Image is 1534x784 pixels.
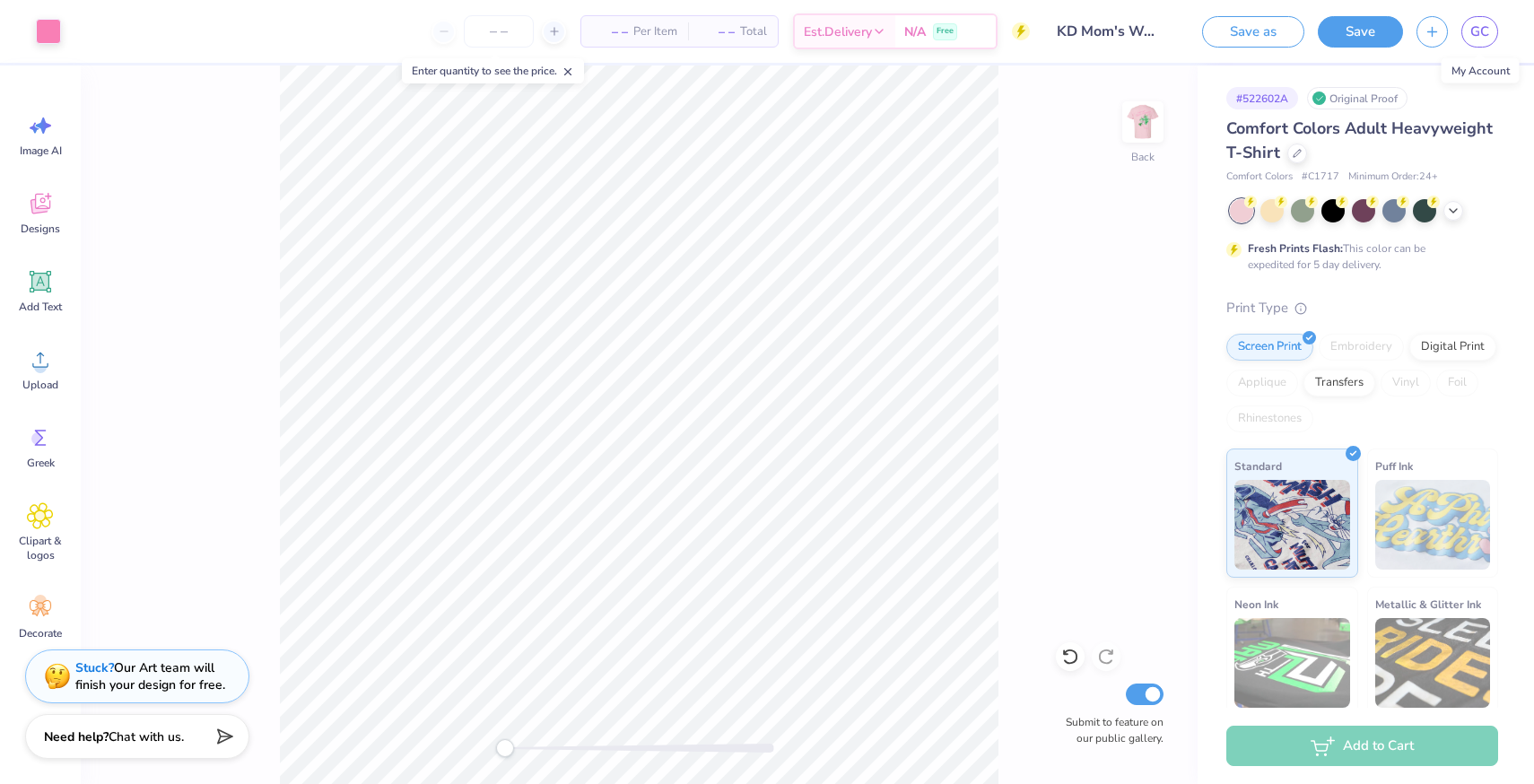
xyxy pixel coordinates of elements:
div: Original Proof [1307,87,1408,109]
span: N/A [904,22,926,41]
span: Greek [27,456,55,470]
div: Our Art team will finish your design for free. [75,659,225,693]
span: Total [740,22,767,41]
div: Digital Print [1409,334,1496,361]
span: Comfort Colors [1226,170,1293,185]
span: Neon Ink [1234,595,1278,614]
input: – – [464,15,534,48]
img: Neon Ink [1234,618,1350,708]
div: Foil [1436,370,1478,396]
span: # C1717 [1302,170,1339,185]
button: Save [1318,16,1403,48]
span: Per Item [633,22,677,41]
strong: Fresh Prints Flash: [1248,241,1343,256]
span: Image AI [20,144,62,158]
div: Enter quantity to see the price. [402,58,584,83]
span: Clipart & logos [11,534,70,562]
span: GC [1470,22,1489,42]
span: Decorate [19,626,62,640]
span: Designs [21,222,60,236]
div: My Account [1442,58,1520,83]
div: # 522602A [1226,87,1298,109]
img: Metallic & Glitter Ink [1375,618,1491,708]
span: Standard [1234,457,1282,475]
span: Free [937,25,954,38]
label: Submit to feature on our public gallery. [1056,714,1164,746]
a: GC [1461,16,1498,48]
div: Rhinestones [1226,405,1313,432]
div: This color can be expedited for 5 day delivery. [1248,240,1469,273]
div: Screen Print [1226,334,1313,361]
img: Standard [1234,480,1350,570]
img: Puff Ink [1375,480,1491,570]
span: Est. Delivery [804,22,872,41]
span: Puff Ink [1375,457,1413,475]
span: – – [699,22,735,41]
div: Transfers [1303,370,1375,396]
span: Metallic & Glitter Ink [1375,595,1481,614]
div: Accessibility label [496,739,514,757]
span: Upload [22,378,58,392]
strong: Need help? [44,728,109,745]
div: Applique [1226,370,1298,396]
span: – – [592,22,628,41]
div: Back [1131,149,1155,165]
span: Comfort Colors Adult Heavyweight T-Shirt [1226,118,1493,163]
img: Back [1125,104,1161,140]
div: Embroidery [1319,334,1404,361]
span: Add Text [19,300,62,314]
button: Save as [1202,16,1304,48]
div: Vinyl [1381,370,1431,396]
input: Untitled Design [1043,13,1175,49]
span: Minimum Order: 24 + [1348,170,1438,185]
span: Chat with us. [109,728,184,745]
div: Print Type [1226,298,1498,318]
strong: Stuck? [75,659,114,676]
